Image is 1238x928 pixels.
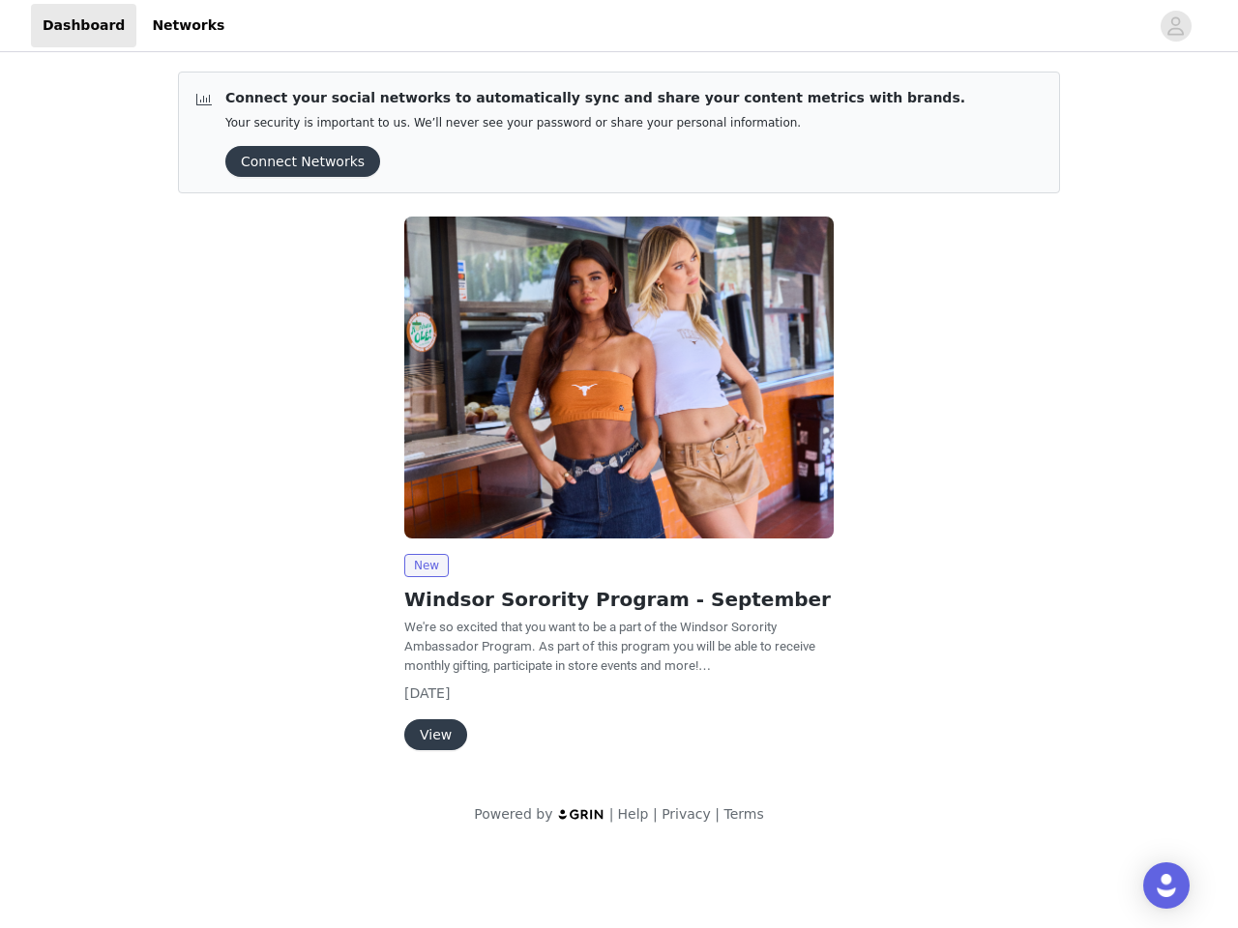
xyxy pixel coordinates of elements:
[404,719,467,750] button: View
[225,88,965,108] p: Connect your social networks to automatically sync and share your content metrics with brands.
[404,620,815,673] span: We're so excited that you want to be a part of the Windsor Sorority Ambassador Program. As part o...
[404,728,467,742] a: View
[474,806,552,822] span: Powered by
[404,554,449,577] span: New
[653,806,658,822] span: |
[225,146,380,177] button: Connect Networks
[618,806,649,822] a: Help
[404,585,834,614] h2: Windsor Sorority Program - September
[404,685,450,701] span: [DATE]
[31,4,136,47] a: Dashboard
[723,806,763,822] a: Terms
[225,116,965,130] p: Your security is important to us. We’ll never see your password or share your personal information.
[1166,11,1185,42] div: avatar
[404,217,834,538] img: Windsor
[662,806,711,822] a: Privacy
[609,806,614,822] span: |
[557,808,605,821] img: logo
[1143,862,1190,909] div: Open Intercom Messenger
[715,806,720,822] span: |
[140,4,236,47] a: Networks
